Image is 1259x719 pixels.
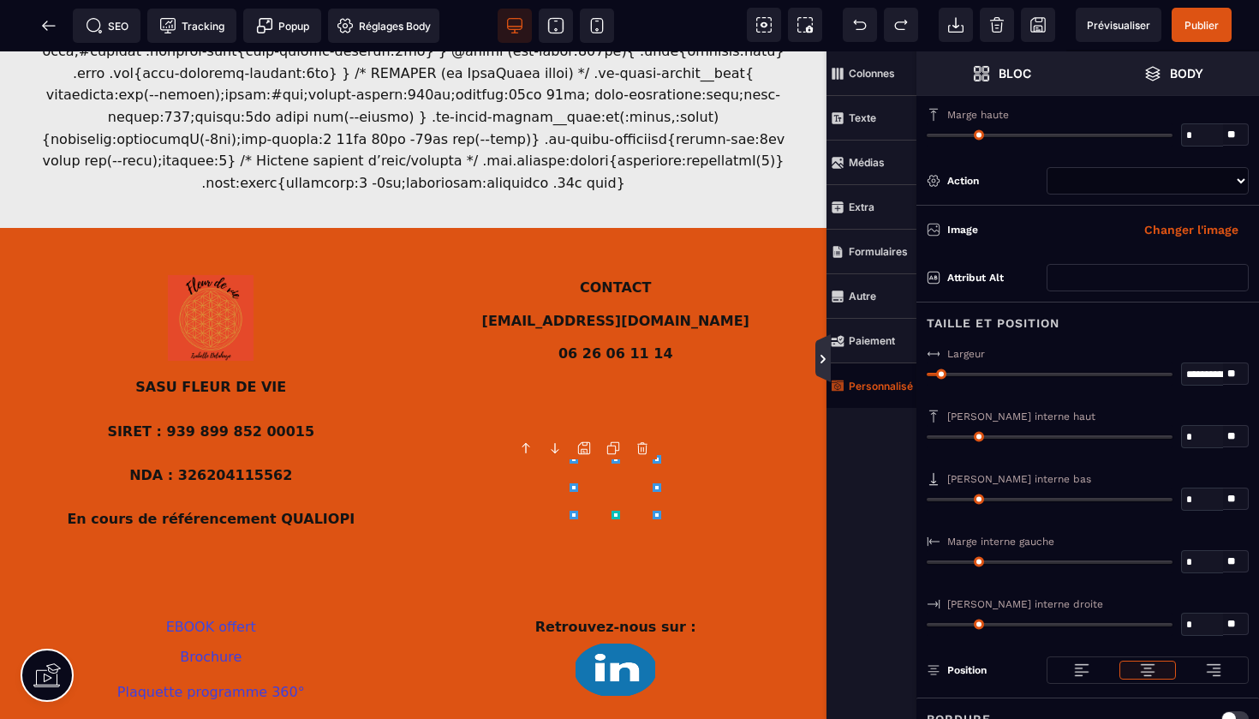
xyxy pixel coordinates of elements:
div: Attribut alt [947,269,1038,286]
span: Favicon [328,9,439,43]
img: loading [1139,662,1156,679]
strong: Body [1170,67,1203,80]
span: Retour [32,9,66,43]
span: Marge interne gauche [947,536,1054,548]
span: Largeur [947,348,985,360]
span: Voir mobile [580,9,614,43]
span: Enregistrer [1021,8,1055,42]
span: Enregistrer le contenu [1172,8,1232,42]
span: Formulaires [826,230,916,274]
span: Médias [826,141,916,185]
span: Rétablir [884,8,918,42]
span: Capture d'écran [788,8,822,42]
span: Publier [1184,19,1219,32]
span: Code de suivi [147,9,236,43]
button: Changer l'image [1134,216,1249,243]
strong: Formulaires [849,245,908,258]
strong: Médias [849,156,885,169]
strong: Colonnes [849,67,895,80]
span: Popup [256,17,309,34]
div: Image [947,221,1098,238]
div: Taille et position [916,302,1259,333]
span: Autre [826,274,916,319]
span: Métadata SEO [73,9,140,43]
strong: Bloc [999,67,1031,80]
span: Texte [826,96,916,141]
span: Défaire [843,8,877,42]
img: 1a59c7fc07b2df508e9f9470b57f58b2_Design_sans_titre_(2).png [574,590,657,646]
span: Ouvrir les calques [1088,51,1259,96]
strong: Paiement [849,334,895,347]
div: Action [947,172,1038,189]
b: SIRET : 939 899 852 00015 NDA : 326204115562 En cours de référencement QUALIOPI [67,372,355,476]
a: EBOOK offert [166,567,256,584]
span: Extra [826,185,916,230]
strong: Texte [849,111,876,124]
span: Voir les composants [747,8,781,42]
strong: Autre [849,290,876,303]
img: loading [1205,662,1222,679]
b: SASU FLEUR DE VIE [135,327,286,344]
span: [PERSON_NAME] interne bas [947,473,1091,485]
span: [PERSON_NAME] interne haut [947,410,1095,422]
span: Tracking [159,17,224,34]
span: Créer une alerte modale [243,9,321,43]
span: [PERSON_NAME] interne droite [947,598,1103,610]
b: CONTACT [EMAIL_ADDRESS][DOMAIN_NAME] 06 26 06 11 14 [482,228,749,310]
span: Ouvrir les blocs [916,51,1088,96]
span: SEO [86,17,128,34]
span: Aperçu [1076,8,1161,42]
span: Personnalisé [826,363,916,408]
p: Position [927,662,987,679]
img: loading [1073,662,1090,679]
span: Afficher les vues [916,334,934,386]
span: Nettoyage [980,8,1014,42]
span: Importer [939,8,973,42]
span: Marge haute [947,109,1009,121]
span: Prévisualiser [1087,19,1150,32]
strong: Personnalisé [849,380,913,392]
span: Paiement [826,319,916,363]
a: Plaquette programme 360° [117,632,305,649]
span: Colonnes [826,51,916,96]
span: Voir tablette [539,9,573,43]
b: Retrouvez-nous sur : [535,567,696,584]
a: Brochure [180,597,242,614]
span: Voir bureau [498,9,532,43]
span: Réglages Body [337,17,431,34]
strong: Extra [849,201,874,213]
